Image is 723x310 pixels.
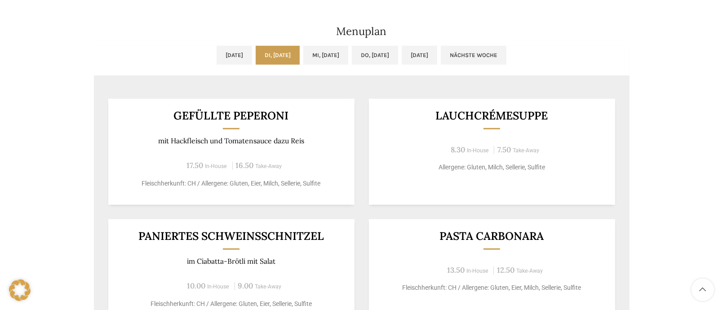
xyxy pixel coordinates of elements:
[451,145,465,155] span: 8.30
[94,26,630,37] h2: Menuplan
[208,283,230,290] span: In-House
[255,283,282,290] span: Take-Away
[516,268,543,274] span: Take-Away
[303,46,348,65] a: Mi, [DATE]
[187,281,206,291] span: 10.00
[236,160,254,170] span: 16.50
[402,46,437,65] a: [DATE]
[119,299,343,309] p: Fleischherkunft: CH / Allergene: Gluten, Eier, Sellerie, Sulfite
[497,145,511,155] span: 7.50
[466,268,488,274] span: In-House
[380,230,604,242] h3: Pasta Carbonara
[352,46,398,65] a: Do, [DATE]
[217,46,252,65] a: [DATE]
[205,163,227,169] span: In-House
[380,163,604,172] p: Allergene: Gluten, Milch, Sellerie, Sulfite
[447,265,465,275] span: 13.50
[119,179,343,188] p: Fleischherkunft: CH / Allergene: Gluten, Eier, Milch, Sellerie, Sulfite
[497,265,515,275] span: 12.50
[256,46,300,65] a: Di, [DATE]
[256,163,282,169] span: Take-Away
[441,46,506,65] a: Nächste Woche
[119,137,343,145] p: mit Hackfleisch und Tomatensauce dazu Reis
[187,160,204,170] span: 17.50
[119,257,343,266] p: im Ciabatta-Brötli mit Salat
[119,230,343,242] h3: Paniertes Schweinsschnitzel
[238,281,253,291] span: 9.00
[467,147,489,154] span: In-House
[513,147,539,154] span: Take-Away
[119,110,343,121] h3: Gefüllte Peperoni
[380,283,604,292] p: Fleischherkunft: CH / Allergene: Gluten, Eier, Milch, Sellerie, Sulfite
[692,279,714,301] a: Scroll to top button
[380,110,604,121] h3: Lauchcrémesuppe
